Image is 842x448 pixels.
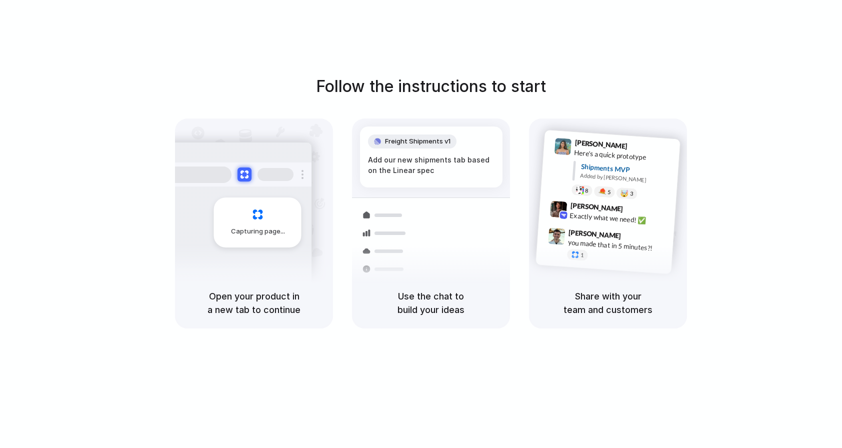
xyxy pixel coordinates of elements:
[569,210,669,227] div: Exactly what we need! ✅
[626,205,646,217] span: 9:42 AM
[630,191,633,196] span: 3
[567,237,667,254] div: you made that in 5 minutes?!
[607,189,611,195] span: 5
[624,231,644,243] span: 9:47 AM
[231,226,286,236] span: Capturing page
[368,154,494,175] div: Add our new shipments tab based on the Linear spec
[316,74,546,98] h1: Follow the instructions to start
[541,289,675,316] h5: Share with your team and customers
[585,188,588,193] span: 8
[568,227,621,241] span: [PERSON_NAME]
[385,136,450,146] span: Freight Shipments v1
[574,147,674,164] div: Here's a quick prototype
[580,171,672,186] div: Added by [PERSON_NAME]
[187,289,321,316] h5: Open your product in a new tab to continue
[580,252,584,258] span: 1
[620,189,629,197] div: 🤯
[580,161,673,178] div: Shipments MVP
[364,289,498,316] h5: Use the chat to build your ideas
[570,200,623,214] span: [PERSON_NAME]
[574,137,627,151] span: [PERSON_NAME]
[630,142,651,154] span: 9:41 AM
